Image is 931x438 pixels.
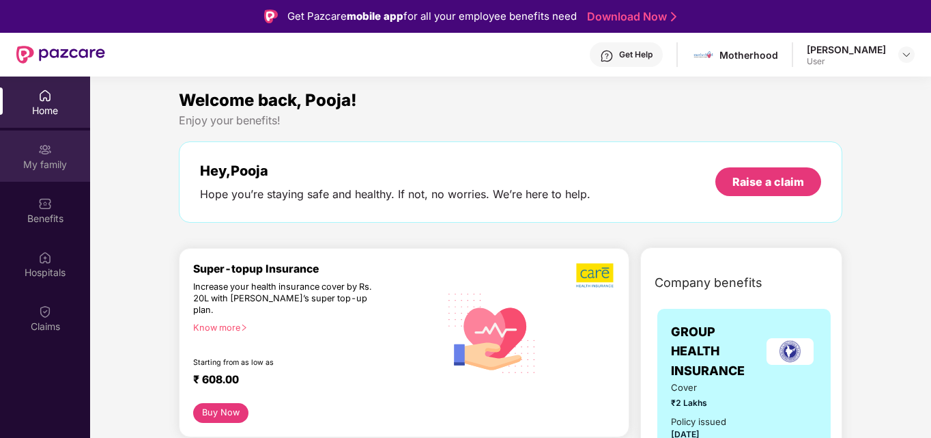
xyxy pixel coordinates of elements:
img: svg+xml;base64,PHN2ZyBpZD0iRHJvcGRvd24tMzJ4MzIiIHhtbG5zPSJodHRwOi8vd3d3LnczLm9yZy8yMDAwL3N2ZyIgd2... [901,49,912,60]
div: Motherhood [719,49,778,61]
div: Starting from as low as [193,358,382,368]
div: Get Help [619,49,653,60]
span: Company benefits [655,273,762,292]
div: ₹ 608.00 [193,373,426,389]
div: User [807,56,886,67]
span: GROUP HEALTH INSURANCE [671,323,763,381]
span: right [240,324,248,331]
div: Get Pazcare for all your employee benefits need [287,8,577,25]
a: Download Now [587,10,672,24]
img: svg+xml;base64,PHN2ZyBpZD0iSG9tZSIgeG1sbnM9Imh0dHA6Ly93d3cudzMub3JnLzIwMDAvc3ZnIiB3aWR0aD0iMjAiIG... [38,89,52,102]
span: Cover [671,381,735,395]
img: svg+xml;base64,PHN2ZyB4bWxucz0iaHR0cDovL3d3dy53My5vcmcvMjAwMC9zdmciIHhtbG5zOnhsaW5rPSJodHRwOi8vd3... [440,279,545,386]
div: Enjoy your benefits! [179,113,842,128]
img: Logo [264,10,278,23]
div: Raise a claim [732,174,804,189]
span: Welcome back, Pooja! [179,90,357,110]
img: svg+xml;base64,PHN2ZyBpZD0iSGVscC0zMngzMiIgeG1sbnM9Imh0dHA6Ly93d3cudzMub3JnLzIwMDAvc3ZnIiB3aWR0aD... [600,49,614,63]
img: svg+xml;base64,PHN2ZyBpZD0iSG9zcGl0YWxzIiB4bWxucz0iaHR0cDovL3d3dy53My5vcmcvMjAwMC9zdmciIHdpZHRoPS... [38,251,52,264]
div: Policy issued [671,415,726,429]
div: Hey, Pooja [200,163,590,179]
div: Hope you’re staying safe and healthy. If not, no worries. We’re here to help. [200,187,590,202]
img: New Pazcare Logo [16,46,105,64]
div: [PERSON_NAME] [807,43,886,56]
div: Increase your health insurance cover by Rs. 20L with [PERSON_NAME]’s super top-up plan. [193,282,380,316]
div: Super-topup Insurance [193,262,440,275]
img: svg+xml;base64,PHN2ZyBpZD0iQmVuZWZpdHMiIHhtbG5zPSJodHRwOi8vd3d3LnczLm9yZy8yMDAwL3N2ZyIgd2lkdGg9Ij... [38,197,52,210]
img: svg+xml;base64,PHN2ZyBpZD0iQ2xhaW0iIHhtbG5zPSJodHRwOi8vd3d3LnczLm9yZy8yMDAwL3N2ZyIgd2lkdGg9IjIwIi... [38,305,52,318]
strong: mobile app [347,10,403,23]
img: b5dec4f62d2307b9de63beb79f102df3.png [576,262,615,288]
img: svg+xml;base64,PHN2ZyB3aWR0aD0iMjAiIGhlaWdodD0iMjAiIHZpZXdCb3g9IjAgMCAyMCAyMCIgZmlsbD0ibm9uZSIgeG... [38,143,52,156]
img: Stroke [671,10,676,24]
img: motherhood%20_%20logo.png [693,45,713,65]
img: insurerLogo [767,338,814,365]
div: Know more [193,323,431,332]
button: Buy Now [193,403,248,423]
span: ₹2 Lakhs [671,396,735,409]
